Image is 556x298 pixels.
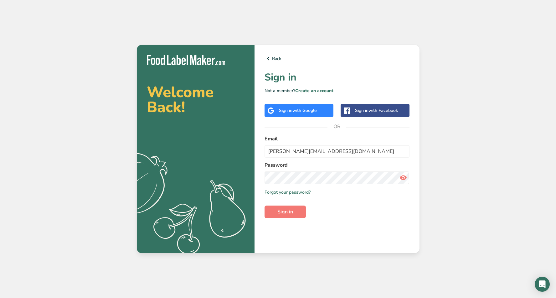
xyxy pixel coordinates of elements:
[265,145,409,158] input: Enter Your Email
[265,70,409,85] h1: Sign in
[292,107,317,113] span: with Google
[368,107,398,113] span: with Facebook
[295,88,333,94] a: Create an account
[277,208,293,216] span: Sign in
[265,87,409,94] p: Not a member?
[265,161,409,169] label: Password
[147,85,245,115] h2: Welcome Back!
[265,135,409,143] label: Email
[355,107,398,114] div: Sign in
[327,117,346,136] span: OR
[279,107,317,114] div: Sign in
[147,55,225,65] img: Food Label Maker
[265,55,409,62] a: Back
[535,277,550,292] div: Open Intercom Messenger
[265,206,306,218] button: Sign in
[265,189,311,196] a: Forgot your password?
